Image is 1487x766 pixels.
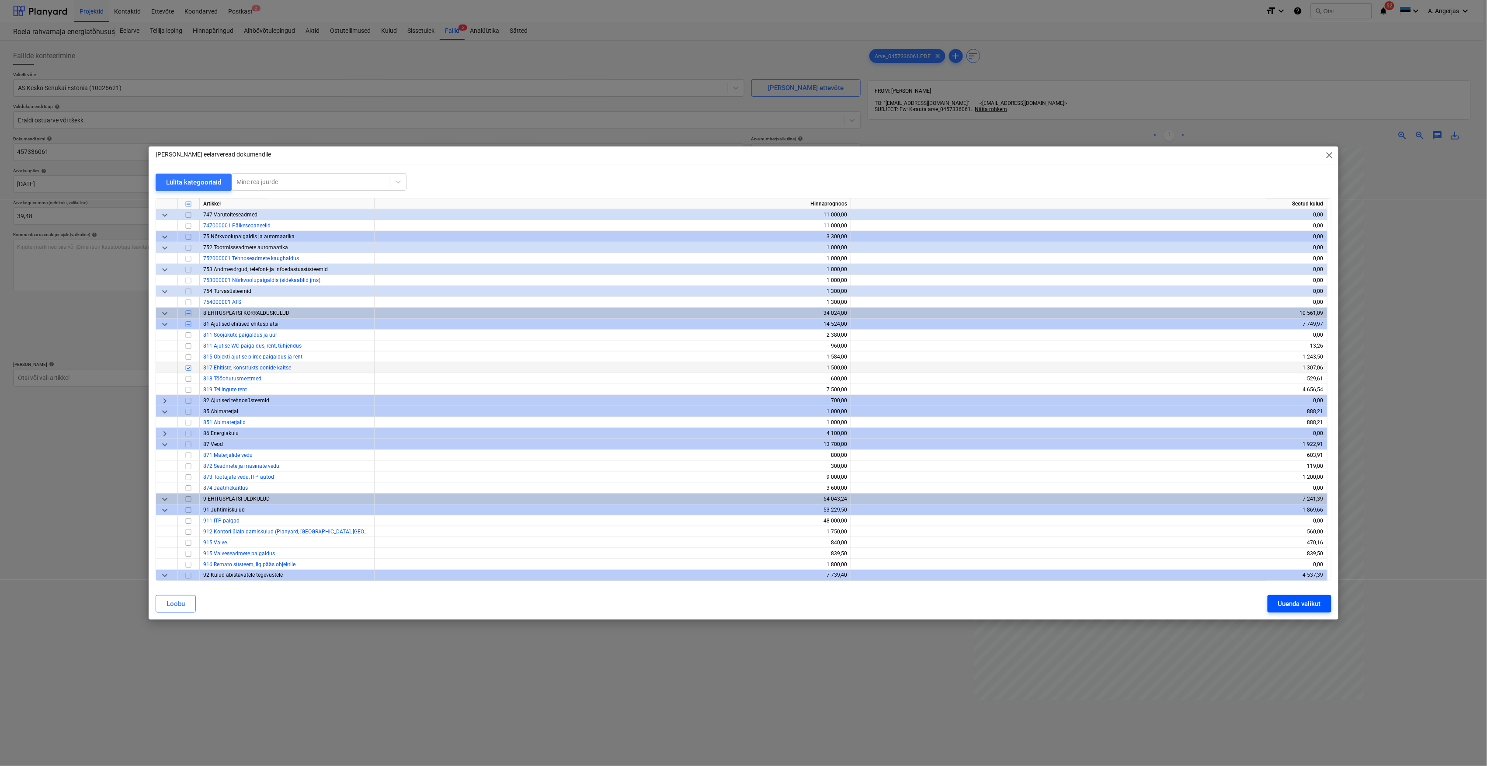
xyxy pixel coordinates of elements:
div: 1 000,00 [378,253,847,264]
div: 470,16 [855,537,1324,548]
button: Uuenda valikut [1268,595,1331,613]
div: 1 000,00 [378,242,847,253]
span: 8 EHITUSPLATSI KORRALDUSKULUD [203,310,289,316]
span: close [1324,150,1335,160]
a: 811 Soojakute paigaldus ja üür [203,332,277,338]
div: 840,00 [378,537,847,548]
p: [PERSON_NAME] eelarveread dokumendile [156,150,271,159]
div: 839,50 [378,548,847,559]
div: 0,00 [855,297,1324,308]
div: 0,00 [855,483,1324,494]
a: 872 Seadmete ja masinate vedu [203,463,279,469]
span: 81 Ajutised ehitised ehitusplatsil [203,321,280,327]
span: keyboard_arrow_down [160,286,170,297]
span: keyboard_arrow_down [160,243,170,253]
div: 7 739,40 [378,570,847,581]
div: 1 300,00 [378,297,847,308]
span: 817 Ehitiste, konstruktsioonide kaitse [203,365,291,371]
div: 10 561,09 [855,308,1324,319]
div: 1 800,00 [378,559,847,570]
div: 300,00 [378,461,847,472]
div: 14 524,00 [378,319,847,330]
a: 753000001 Nõrkvoolupaigaldis (sidekaablid jms) [203,277,320,283]
a: 915 Valve [203,540,227,546]
div: 1 300,00 [378,286,847,297]
a: 811 Ajutise WC paigaldus, rent, tühjendus [203,343,302,349]
span: 819 Tellingute rent [203,386,247,393]
a: 912 Kontori ülalpidamiskulud (Planyard, [GEOGRAPHIC_DATA], [GEOGRAPHIC_DATA]) [203,529,405,535]
span: 86 Energiakulu [203,430,239,436]
div: 1 584,00 [378,352,847,362]
div: 0,00 [855,220,1324,231]
a: 874 Jäätmekäitlus [203,485,248,491]
a: 871 Materjalide vedu [203,452,253,458]
div: 0,00 [855,209,1324,220]
div: 11 000,00 [378,209,847,220]
div: 1 922,91 [855,439,1324,450]
span: 916 Remato süsteem, ligipääs objektile [203,561,295,568]
span: 754 Turvasüsteemid [203,288,251,294]
span: 753 Andmevõrgud, telefoni- ja infoedastussüsteemid [203,266,328,272]
div: 11 000,00 [378,220,847,231]
div: 700,00 [378,395,847,406]
span: keyboard_arrow_down [160,319,170,330]
a: 915 Valveseadmete paigaldus [203,550,275,557]
button: Loobu [156,595,196,613]
div: 1 000,00 [378,264,847,275]
div: 0,00 [855,253,1324,264]
div: 1 307,06 [855,362,1324,373]
span: 752 Tootmisseadmete automaatika [203,244,288,251]
div: 1 000,00 [378,417,847,428]
div: 1 500,00 [378,362,847,373]
div: 0,00 [855,559,1324,570]
div: 9 000,00 [378,472,847,483]
a: 754000001 ATS [203,299,241,305]
span: keyboard_arrow_down [160,571,170,581]
span: keyboard_arrow_down [160,439,170,450]
div: 64 043,24 [378,494,847,505]
div: Seotud kulud [851,198,1327,209]
span: 91 Juhtimiskulud [203,507,245,513]
span: 75 Nõrkvoolupaigaldis ja automaatika [203,233,295,240]
div: 1 000,00 [378,406,847,417]
span: 87 Veod [203,441,223,447]
div: 0,00 [855,395,1324,406]
div: 0,00 [855,515,1324,526]
span: 873 Töötajate vedu, ITP autod [203,474,274,480]
div: 888,21 [855,406,1324,417]
div: 839,50 [855,548,1324,559]
div: 1 243,50 [855,352,1324,362]
div: 888,21 [855,417,1324,428]
span: 851 Abimaterjalid [203,419,246,425]
div: 2 380,00 [378,330,847,341]
button: Lülita kategooriaid [156,174,232,191]
div: 48 000,00 [378,515,847,526]
div: 600,00 [378,373,847,384]
a: 747000001 Päikesepaneelid [203,223,271,229]
div: 1 000,00 [378,275,847,286]
span: keyboard_arrow_down [160,210,170,220]
div: 0,00 [855,275,1324,286]
div: 53 229,50 [378,505,847,515]
div: 7 500,00 [378,384,847,395]
div: 0,00 [855,330,1324,341]
a: 911 ITP palgad [203,518,240,524]
div: 4 537,39 [855,570,1324,581]
div: Uuenda valikut [1278,598,1321,609]
span: 82 Ajutised tehnosüsteemid [203,397,269,404]
div: 1 869,66 [855,505,1324,515]
span: keyboard_arrow_down [160,407,170,417]
span: keyboard_arrow_down [160,265,170,275]
a: 815 Objekti ajutise piirde paigaldus ja rent [203,354,302,360]
div: 4 656,54 [855,384,1324,395]
div: 13 700,00 [378,439,847,450]
span: 85 Abimaterjal [203,408,238,414]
